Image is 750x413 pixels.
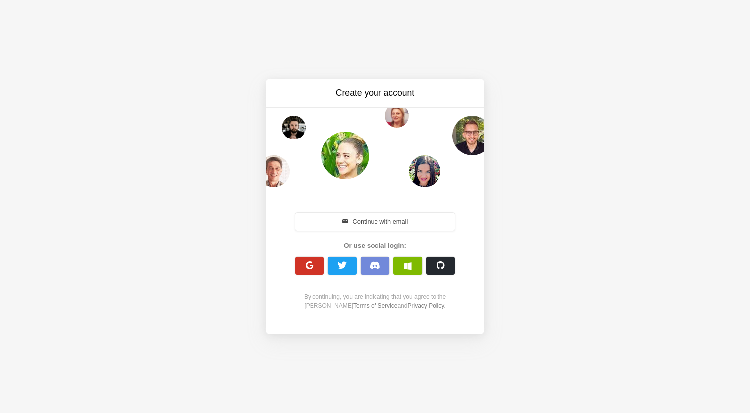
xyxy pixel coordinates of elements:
[290,292,460,310] div: By continuing, you are indicating that you agree to the [PERSON_NAME] and .
[407,302,444,309] a: Privacy Policy
[292,87,458,99] h3: Create your account
[295,213,455,231] button: Continue with email
[353,302,397,309] a: Terms of Service
[290,241,460,251] div: Or use social login:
